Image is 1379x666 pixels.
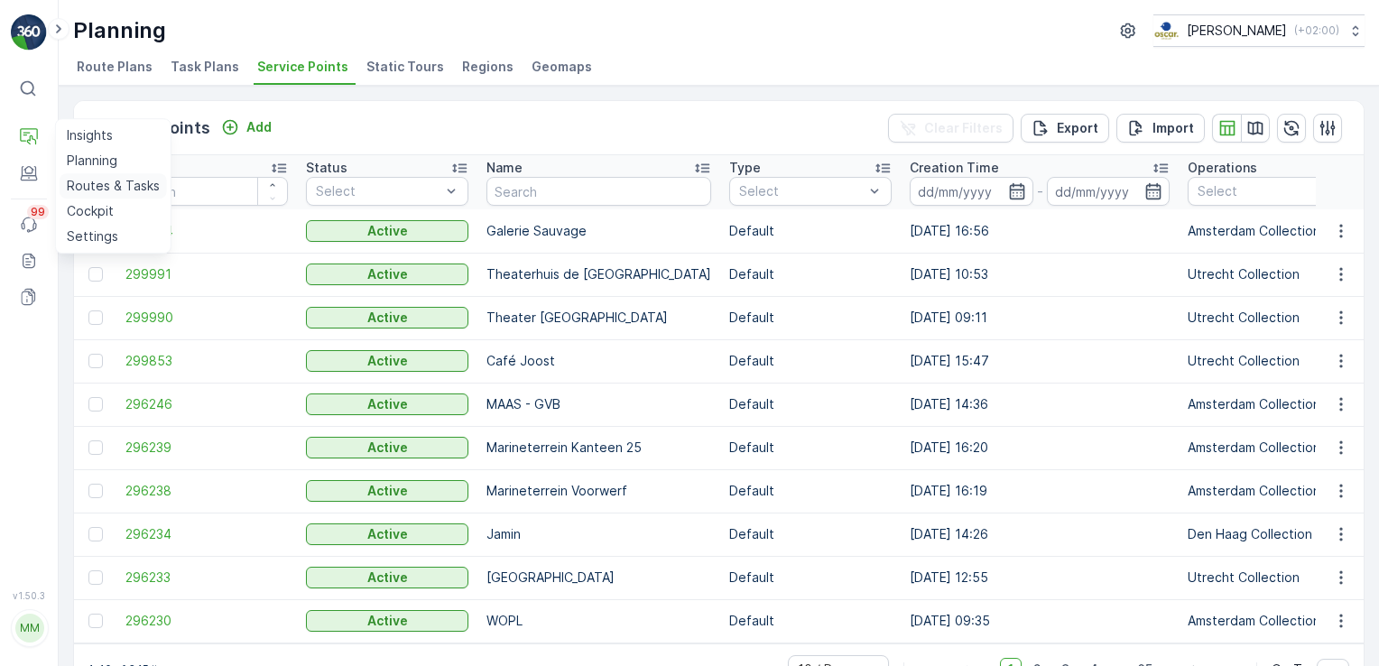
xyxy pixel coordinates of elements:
p: MAAS - GVB [486,395,711,413]
div: Toggle Row Selected [88,397,103,412]
a: 299990 [125,309,288,327]
button: Clear Filters [888,114,1013,143]
p: Amsterdam Collection [1188,612,1350,630]
p: Theater [GEOGRAPHIC_DATA] [486,309,711,327]
p: Café Joost [486,352,711,370]
p: Import [1152,119,1194,137]
input: dd/mm/yyyy [1047,177,1171,206]
td: [DATE] 09:11 [901,296,1179,339]
p: Creation Time [910,159,999,177]
p: Planning [73,16,166,45]
span: 296239 [125,439,288,457]
img: basis-logo_rgb2x.png [1153,21,1180,41]
p: Type [729,159,761,177]
p: Name [486,159,523,177]
button: Active [306,393,468,415]
p: [PERSON_NAME] [1187,22,1287,40]
div: Toggle Row Selected [88,570,103,585]
p: Active [367,612,408,630]
a: 296246 [125,395,288,413]
button: Active [306,523,468,545]
p: Default [729,525,892,543]
p: Operations [1188,159,1257,177]
input: Search [125,177,288,206]
p: Select [1198,182,1322,200]
p: Jamin [486,525,711,543]
a: 299994 [125,222,288,240]
span: Regions [462,58,514,76]
p: Amsterdam Collection [1188,439,1350,457]
p: Default [729,439,892,457]
div: Toggle Row Selected [88,440,103,455]
button: Import [1116,114,1205,143]
div: Toggle Row Selected [88,267,103,282]
div: Toggle Row Selected [88,354,103,368]
p: Active [367,439,408,457]
p: Amsterdam Collection [1188,222,1350,240]
a: 296238 [125,482,288,500]
td: [DATE] 10:53 [901,253,1179,296]
p: Amsterdam Collection [1188,395,1350,413]
p: Active [367,265,408,283]
button: Active [306,307,468,328]
button: MM [11,605,47,652]
p: Theaterhuis de [GEOGRAPHIC_DATA] [486,265,711,283]
div: Toggle Row Selected [88,484,103,498]
input: Search [486,177,711,206]
span: Service Points [257,58,348,76]
span: Route Plans [77,58,153,76]
div: Toggle Row Selected [88,614,103,628]
a: 99 [11,207,47,243]
p: Default [729,569,892,587]
button: [PERSON_NAME](+02:00) [1153,14,1365,47]
td: [DATE] 16:56 [901,209,1179,253]
span: Static Tours [366,58,444,76]
button: Export [1021,114,1109,143]
button: Active [306,437,468,458]
div: Toggle Row Selected [88,310,103,325]
p: Utrecht Collection [1188,309,1350,327]
span: 296233 [125,569,288,587]
p: Utrecht Collection [1188,352,1350,370]
p: WOPL [486,612,711,630]
p: [GEOGRAPHIC_DATA] [486,569,711,587]
p: - [1037,180,1043,202]
a: 299853 [125,352,288,370]
p: Active [367,222,408,240]
p: Export [1057,119,1098,137]
td: [DATE] 14:36 [901,383,1179,426]
input: dd/mm/yyyy [910,177,1033,206]
p: Default [729,612,892,630]
p: Amsterdam Collection [1188,482,1350,500]
span: Task Plans [171,58,239,76]
p: Add [246,118,272,136]
button: Active [306,567,468,588]
p: ( +02:00 ) [1294,23,1339,38]
p: Default [729,222,892,240]
div: Toggle Row Selected [88,527,103,541]
p: Status [306,159,347,177]
button: Active [306,480,468,502]
a: 299991 [125,265,288,283]
p: Active [367,525,408,543]
td: [DATE] 15:47 [901,339,1179,383]
img: logo [11,14,47,51]
p: 99 [31,205,45,219]
a: 296234 [125,525,288,543]
p: Marineterrein Kanteen 25 [486,439,711,457]
a: 296230 [125,612,288,630]
button: Active [306,350,468,372]
p: Default [729,309,892,327]
p: Select [316,182,440,200]
p: Marineterrein Voorwerf [486,482,711,500]
td: [DATE] 12:55 [901,556,1179,599]
span: Geomaps [532,58,592,76]
p: Active [367,395,408,413]
button: Active [306,220,468,242]
td: [DATE] 16:20 [901,426,1179,469]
